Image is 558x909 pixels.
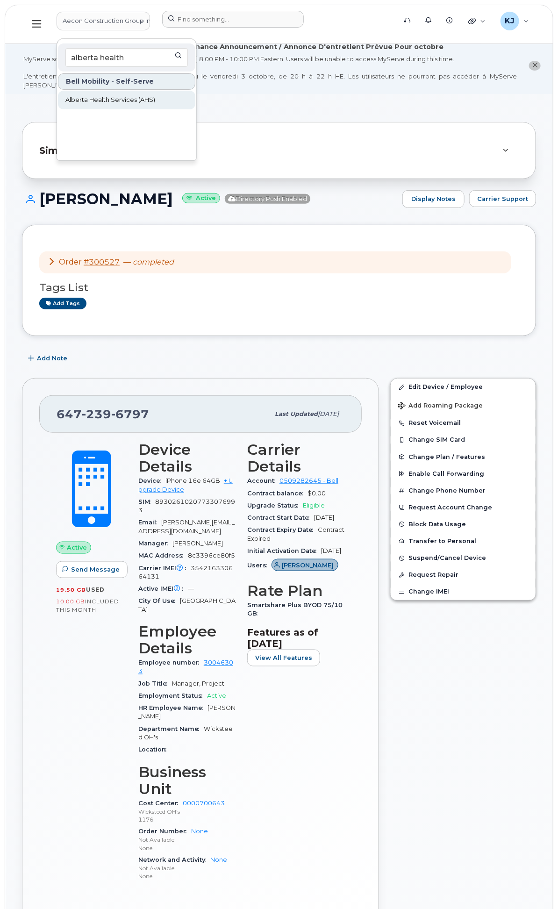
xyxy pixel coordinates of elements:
[138,845,236,852] p: None
[59,258,82,266] span: Order
[247,502,303,509] span: Upgrade Status
[138,623,236,657] h3: Employee Details
[22,191,398,207] h1: [PERSON_NAME]
[188,552,235,559] span: 8c3396ce80f5
[272,562,338,569] a: [PERSON_NAME]
[138,585,188,592] span: Active IMEI
[183,800,225,807] a: 0000700643
[138,746,171,753] span: Location
[138,597,180,604] span: City Of Use
[247,547,321,554] span: Initial Activation Date
[210,857,227,864] a: None
[279,477,338,484] a: 0509282645 - Bell
[138,726,233,741] span: Wicksteed OH's
[138,693,207,700] span: Employment Status
[188,585,194,592] span: —
[138,519,235,534] span: [PERSON_NAME][EMAIL_ADDRESS][DOMAIN_NAME]
[138,659,204,666] span: Employee number
[477,194,528,203] span: Carrier Support
[133,258,174,266] em: completed
[56,561,128,578] button: Send Message
[84,258,120,266] a: #300527
[39,144,115,157] span: Similar Devices
[138,498,235,514] span: 89302610207733076993
[247,526,318,533] span: Contract Expiry Date
[22,350,75,367] button: Add Note
[247,582,345,599] h3: Rate Plan
[37,354,67,363] span: Add Note
[138,477,233,493] a: + Upgrade Device
[247,601,343,617] span: Smartshare Plus BYOD 75/10GB
[138,540,172,547] span: Manager
[56,598,85,605] span: 10.00 GB
[247,562,272,569] span: Users
[57,407,149,421] span: 647
[318,410,339,417] span: [DATE]
[138,441,236,475] h3: Device Details
[138,597,236,613] span: [GEOGRAPHIC_DATA]
[82,407,111,421] span: 239
[138,726,204,733] span: Department Name
[138,498,155,505] span: SIM
[182,193,220,204] small: Active
[321,547,341,554] span: [DATE]
[56,587,86,593] span: 19.50 GB
[65,48,188,67] input: Search
[191,828,208,835] a: None
[398,402,483,411] span: Add Roaming Package
[391,449,536,465] button: Change Plan / Features
[138,565,233,580] span: 354216330664131
[391,499,536,516] button: Request Account Change
[247,627,345,650] h3: Features as of [DATE]
[391,431,536,448] button: Change SIM Card
[275,410,318,417] span: Last updated
[65,95,155,105] span: Alberta Health Services (AHS)
[225,194,310,204] span: Directory Push Enabled
[97,42,444,52] div: October Scheduled Maintenance Announcement / Annonce D'entretient Prévue Pour octobre
[138,828,191,835] span: Order Number
[247,490,308,497] span: Contract balance
[247,441,345,475] h3: Carrier Details
[138,764,236,798] h3: Business Unit
[408,555,486,562] span: Suspend/Cancel Device
[58,91,195,109] a: Alberta Health Services (AHS)
[67,543,87,552] span: Active
[138,808,236,816] p: Wicksteed OH's
[314,514,334,521] span: [DATE]
[138,865,236,873] p: Not Available
[391,533,536,550] button: Transfer to Personal
[138,552,188,559] span: MAC Address
[303,502,325,509] span: Eligible
[138,680,172,687] span: Job Title
[39,298,86,309] a: Add tags
[247,650,320,666] button: View All Features
[138,705,207,712] span: HR Employee Name
[391,415,536,431] button: Reset Voicemail
[71,565,120,574] span: Send Message
[39,282,519,293] h3: Tags List
[56,598,119,613] span: included this month
[402,190,465,208] a: Display Notes
[111,407,149,421] span: 6797
[391,482,536,499] button: Change Phone Number
[391,516,536,533] button: Block Data Usage
[138,857,210,864] span: Network and Activity
[469,190,536,207] button: Carrier Support
[408,470,484,477] span: Enable Call Forwarding
[138,800,183,807] span: Cost Center
[23,55,517,89] div: MyServe scheduled maintenance will occur [DATE][DATE] 8:00 PM - 10:00 PM Eastern. Users will be u...
[58,73,195,90] div: Bell Mobility - Self-Serve
[138,873,236,880] p: None
[391,395,536,415] button: Add Roaming Package
[391,379,536,395] a: Edit Device / Employee
[529,61,541,71] button: close notification
[138,836,236,844] p: Not Available
[138,477,165,484] span: Device
[247,514,314,521] span: Contract Start Date
[391,583,536,600] button: Change IMEI
[138,519,161,526] span: Email
[255,654,312,663] span: View All Features
[138,565,191,572] span: Carrier IMEI
[172,680,224,687] span: Manager, Project
[247,477,279,484] span: Account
